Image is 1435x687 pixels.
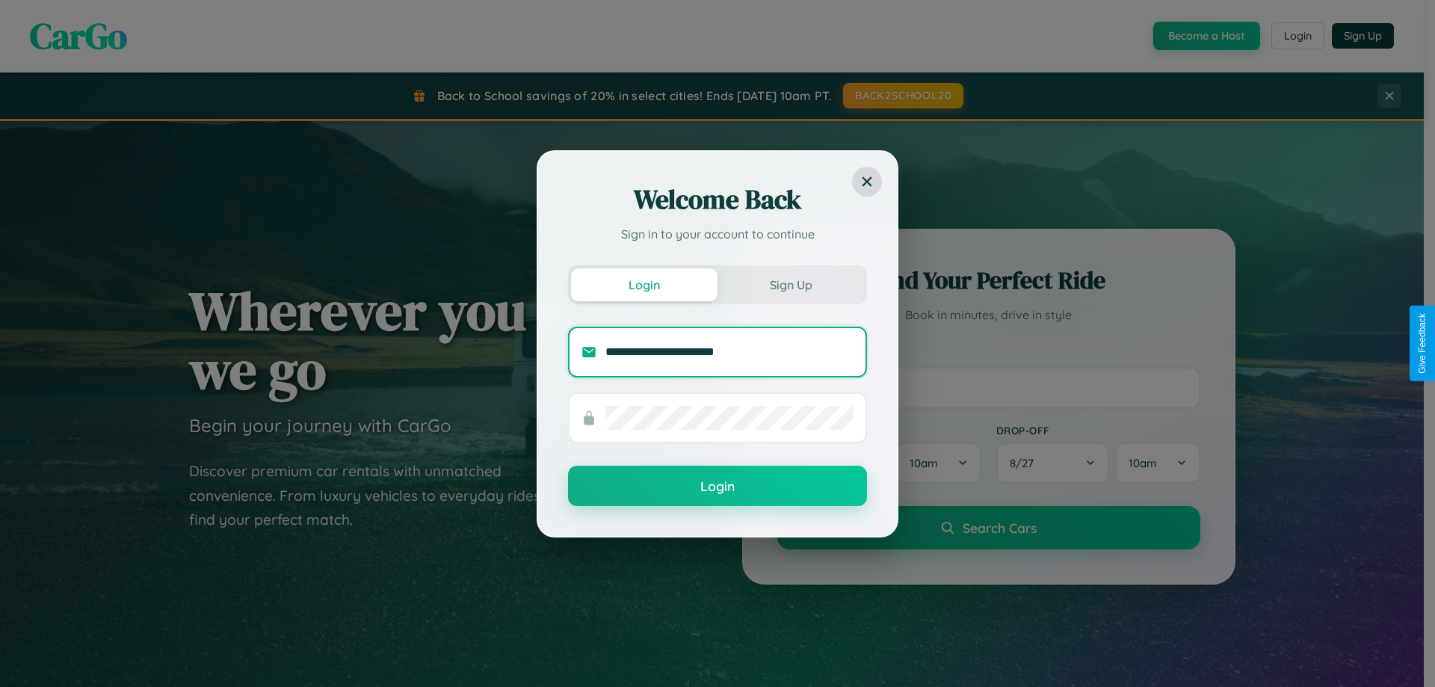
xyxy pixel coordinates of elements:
[717,268,864,301] button: Sign Up
[571,268,717,301] button: Login
[568,225,867,243] p: Sign in to your account to continue
[1417,313,1428,374] div: Give Feedback
[568,182,867,218] h2: Welcome Back
[568,466,867,506] button: Login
